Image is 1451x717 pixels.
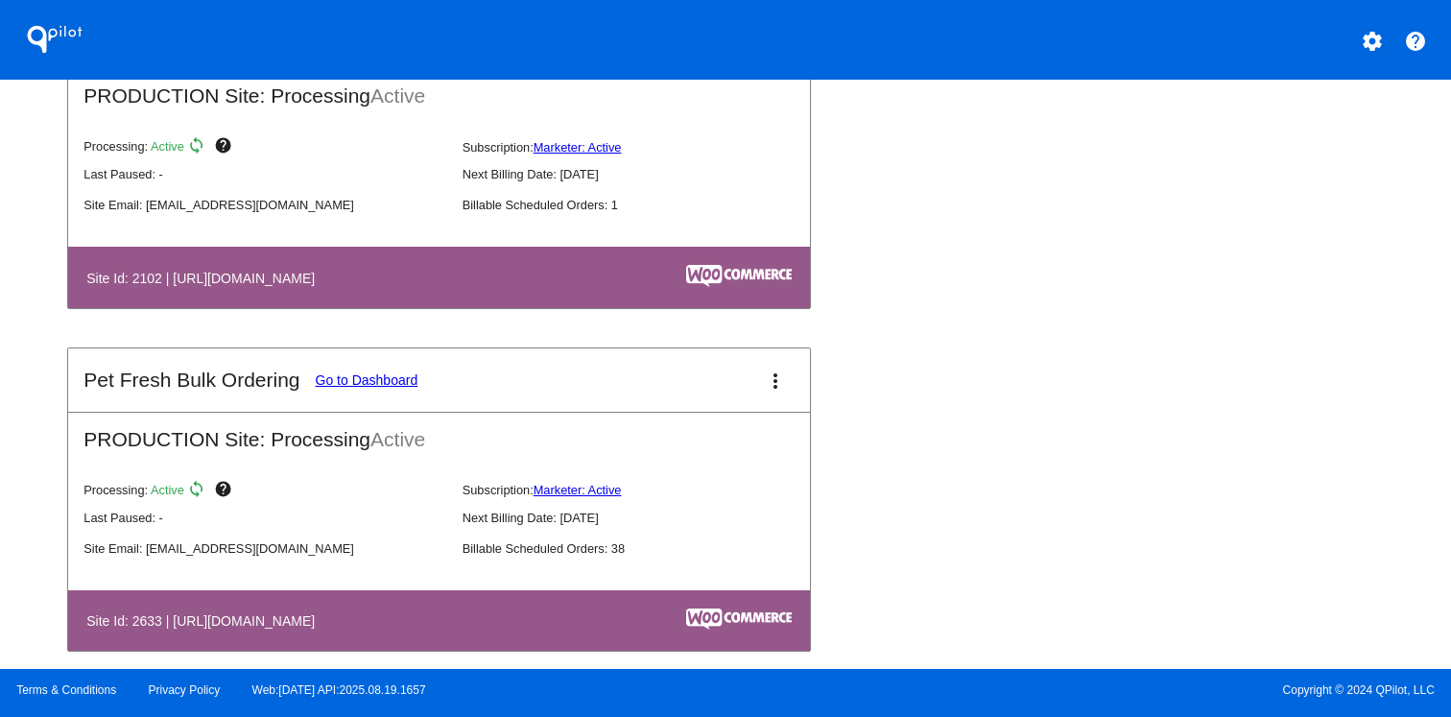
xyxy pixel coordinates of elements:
p: Processing: [83,480,446,503]
p: Site Email: [EMAIL_ADDRESS][DOMAIN_NAME] [83,541,446,556]
img: c53aa0e5-ae75-48aa-9bee-956650975ee5 [686,265,792,286]
p: Billable Scheduled Orders: 1 [463,198,825,212]
p: Processing: [83,136,446,159]
span: Active [151,140,184,155]
h2: PRODUCTION Site: Processing [68,69,810,108]
h4: Site Id: 2633 | [URL][DOMAIN_NAME] [86,613,324,629]
h2: PRODUCTION Site: Processing [68,413,810,451]
h4: Site Id: 2102 | [URL][DOMAIN_NAME] [86,271,324,286]
mat-icon: help [214,136,237,159]
h1: QPilot [16,20,93,59]
mat-icon: more_vert [764,370,787,393]
p: Next Billing Date: [DATE] [463,511,825,525]
mat-icon: help [1404,30,1427,53]
mat-icon: settings [1361,30,1384,53]
span: Copyright © 2024 QPilot, LLC [742,683,1435,697]
p: Subscription: [463,140,825,155]
h2: Pet Fresh Bulk Ordering [83,369,299,392]
p: Next Billing Date: [DATE] [463,167,825,181]
a: Marketer: Active [534,140,622,155]
span: Active [151,483,184,497]
a: Privacy Policy [149,683,221,697]
mat-icon: help [214,480,237,503]
p: Last Paused: - [83,167,446,181]
mat-icon: sync [187,480,210,503]
span: Active [370,84,425,107]
a: Web:[DATE] API:2025.08.19.1657 [252,683,426,697]
a: Terms & Conditions [16,683,116,697]
mat-icon: sync [187,136,210,159]
img: c53aa0e5-ae75-48aa-9bee-956650975ee5 [686,609,792,630]
p: Subscription: [463,483,825,497]
a: Marketer: Active [534,483,622,497]
span: Active [370,428,425,450]
p: Billable Scheduled Orders: 38 [463,541,825,556]
p: Site Email: [EMAIL_ADDRESS][DOMAIN_NAME] [83,198,446,212]
a: Go to Dashboard [316,372,418,388]
p: Last Paused: - [83,511,446,525]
